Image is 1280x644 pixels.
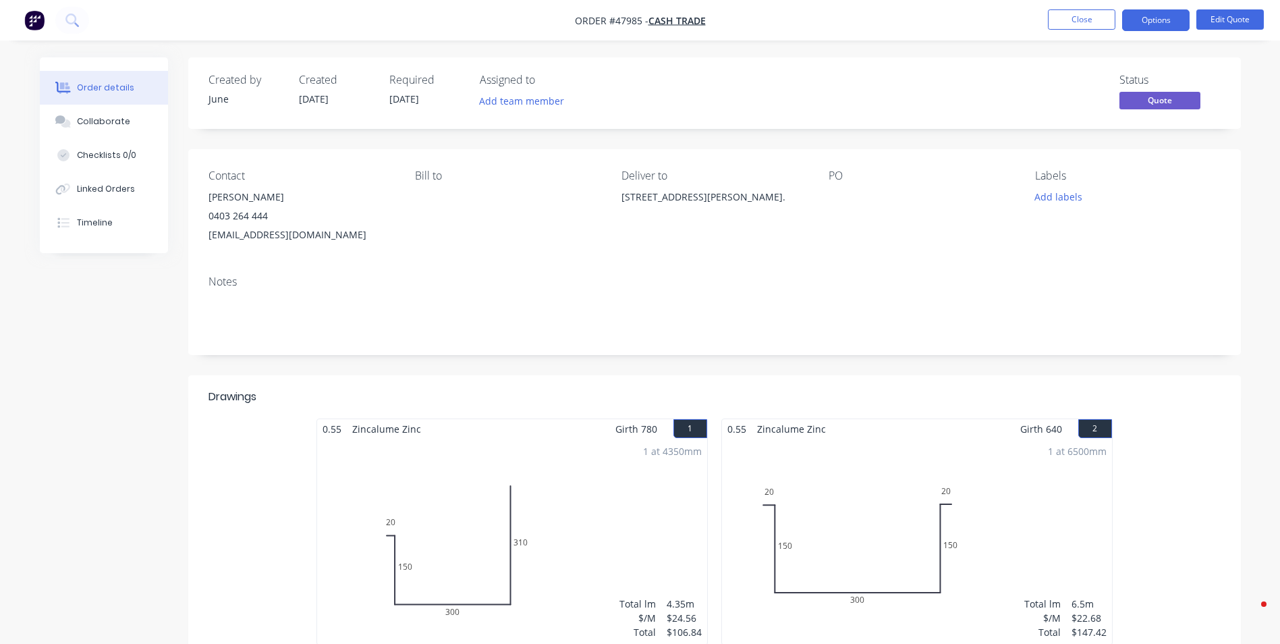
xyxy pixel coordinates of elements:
[347,419,426,439] span: Zincalume Zinc
[673,419,707,438] button: 1
[667,625,702,639] div: $106.84
[208,74,283,86] div: Created by
[1072,611,1107,625] div: $22.68
[208,225,393,244] div: [EMAIL_ADDRESS][DOMAIN_NAME]
[40,138,168,172] button: Checklists 0/0
[77,183,135,195] div: Linked Orders
[1024,625,1061,639] div: Total
[1048,444,1107,458] div: 1 at 6500mm
[415,169,600,182] div: Bill to
[208,188,393,244] div: [PERSON_NAME]0403 264 444[EMAIL_ADDRESS][DOMAIN_NAME]
[1024,611,1061,625] div: $/M
[667,597,702,611] div: 4.35m
[208,207,393,225] div: 0403 264 444
[77,82,134,94] div: Order details
[208,389,256,405] div: Drawings
[317,419,347,439] span: 0.55
[621,188,806,231] div: [STREET_ADDRESS][PERSON_NAME].
[40,172,168,206] button: Linked Orders
[77,115,130,128] div: Collaborate
[1028,188,1090,206] button: Add labels
[77,149,136,161] div: Checklists 0/0
[299,92,329,105] span: [DATE]
[752,419,831,439] span: Zincalume Zinc
[1078,419,1112,438] button: 2
[40,206,168,240] button: Timeline
[299,74,373,86] div: Created
[615,419,657,439] span: Girth 780
[208,169,393,182] div: Contact
[1122,9,1190,31] button: Options
[619,625,656,639] div: Total
[1024,597,1061,611] div: Total lm
[1072,597,1107,611] div: 6.5m
[621,188,806,207] div: [STREET_ADDRESS][PERSON_NAME].
[1119,92,1200,112] button: Quote
[389,92,419,105] span: [DATE]
[1035,169,1220,182] div: Labels
[24,10,45,30] img: Factory
[1048,9,1115,30] button: Close
[829,169,1013,182] div: PO
[480,74,615,86] div: Assigned to
[621,169,806,182] div: Deliver to
[1119,74,1221,86] div: Status
[1234,598,1267,630] iframe: Intercom live chat
[389,74,464,86] div: Required
[472,92,571,110] button: Add team member
[208,92,283,106] div: June
[77,217,113,229] div: Timeline
[648,14,706,27] a: Cash Trade
[667,611,702,625] div: $24.56
[480,92,572,110] button: Add team member
[208,275,1221,288] div: Notes
[643,444,702,458] div: 1 at 4350mm
[575,14,648,27] span: Order #47985 -
[619,597,656,611] div: Total lm
[722,419,752,439] span: 0.55
[40,71,168,105] button: Order details
[1020,419,1062,439] span: Girth 640
[619,611,656,625] div: $/M
[208,188,393,207] div: [PERSON_NAME]
[1119,92,1200,109] span: Quote
[1196,9,1264,30] button: Edit Quote
[40,105,168,138] button: Collaborate
[1072,625,1107,639] div: $147.42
